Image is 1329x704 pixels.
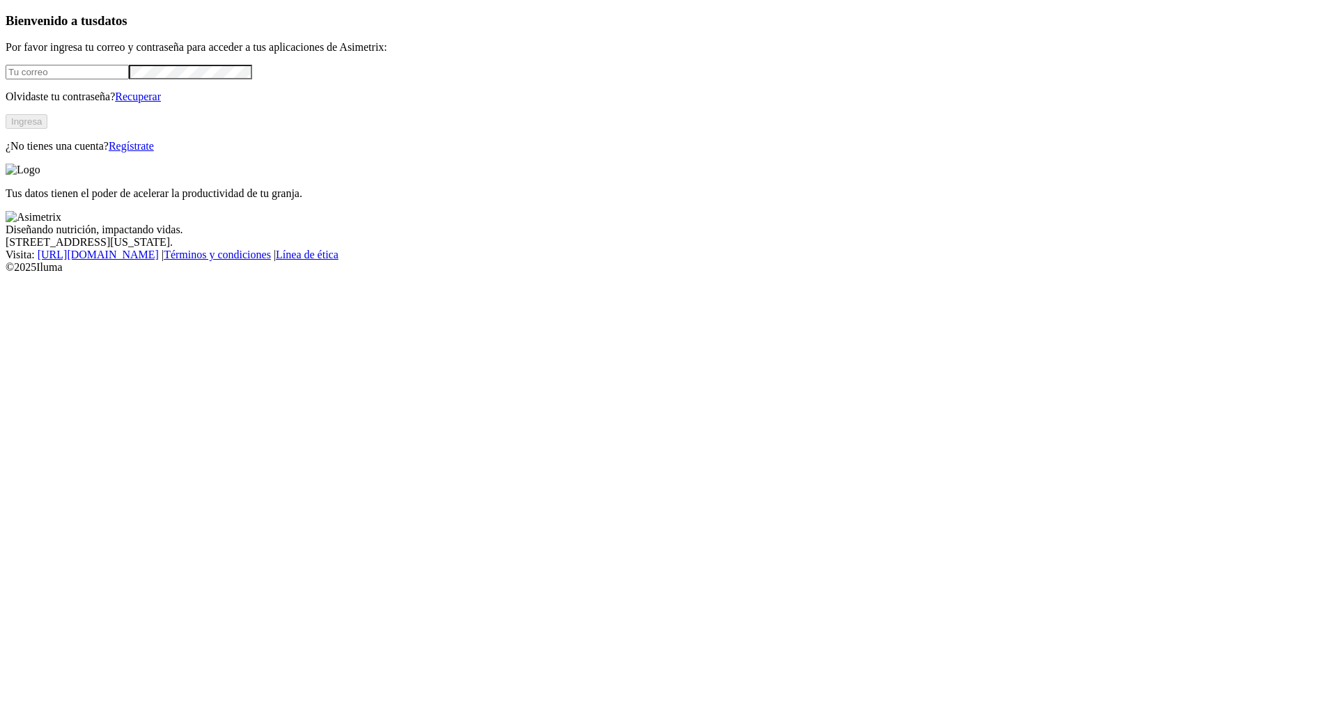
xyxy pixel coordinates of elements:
input: Tu correo [6,65,129,79]
p: Por favor ingresa tu correo y contraseña para acceder a tus aplicaciones de Asimetrix: [6,41,1323,54]
div: [STREET_ADDRESS][US_STATE]. [6,236,1323,249]
img: Asimetrix [6,211,61,224]
h3: Bienvenido a tus [6,13,1323,29]
div: Diseñando nutrición, impactando vidas. [6,224,1323,236]
p: ¿No tienes una cuenta? [6,140,1323,152]
p: Tus datos tienen el poder de acelerar la productividad de tu granja. [6,187,1323,200]
a: Recuperar [115,91,161,102]
a: [URL][DOMAIN_NAME] [38,249,159,260]
a: Regístrate [109,140,154,152]
button: Ingresa [6,114,47,129]
div: Visita : | | [6,249,1323,261]
p: Olvidaste tu contraseña? [6,91,1323,103]
a: Línea de ética [276,249,339,260]
img: Logo [6,164,40,176]
div: © 2025 Iluma [6,261,1323,274]
a: Términos y condiciones [164,249,271,260]
span: datos [98,13,127,28]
